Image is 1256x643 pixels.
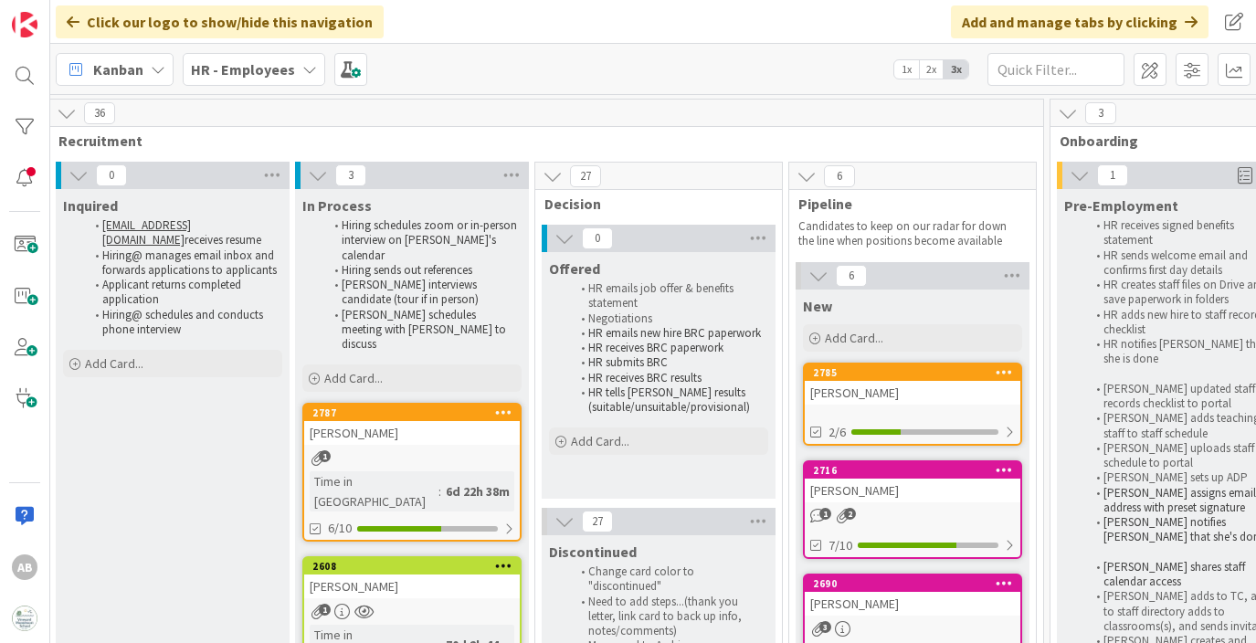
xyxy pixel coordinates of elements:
[342,307,509,353] span: [PERSON_NAME] schedules meeting with [PERSON_NAME] to discuss
[312,560,520,573] div: 2608
[312,406,520,419] div: 2787
[844,508,856,520] span: 2
[825,330,883,346] span: Add Card...
[438,481,441,501] span: :
[319,450,331,462] span: 1
[798,219,1014,249] p: Candidates to keep on our radar for down the line when positions become available
[324,370,383,386] span: Add Card...
[813,577,1020,590] div: 2690
[805,462,1020,502] div: 2716[PERSON_NAME]
[302,196,372,215] span: In Process
[304,558,520,598] div: 2608[PERSON_NAME]
[1097,164,1128,186] span: 1
[805,364,1020,405] div: 2785[PERSON_NAME]
[819,508,831,520] span: 1
[549,543,637,561] span: Discontinued
[588,385,750,415] span: HR tells [PERSON_NAME] results (suitable/unsuitable/provisional)
[319,604,331,616] span: 1
[1085,102,1116,124] span: 3
[805,479,1020,502] div: [PERSON_NAME]
[571,281,765,311] li: HR emails job offer & benefits statement
[102,307,266,337] span: Hiring@ schedules and conducts phone interview
[836,265,867,287] span: 6
[805,381,1020,405] div: [PERSON_NAME]
[310,471,438,511] div: Time in [GEOGRAPHIC_DATA]
[342,262,472,278] span: Hiring sends out references
[191,60,295,79] b: HR - Employees
[12,554,37,580] div: AB
[304,574,520,598] div: [PERSON_NAME]
[894,60,919,79] span: 1x
[335,164,366,186] span: 3
[304,421,520,445] div: [PERSON_NAME]
[798,195,1013,213] span: Pipeline
[813,464,1020,477] div: 2716
[588,325,761,341] span: HR emails new hire BRC paperwork
[803,297,832,315] span: New
[803,460,1022,559] a: 2716[PERSON_NAME]7/10
[805,592,1020,616] div: [PERSON_NAME]
[987,53,1124,86] input: Quick Filter...
[544,195,759,213] span: Decision
[813,366,1020,379] div: 2785
[570,165,601,187] span: 27
[304,558,520,574] div: 2608
[824,165,855,187] span: 6
[304,405,520,445] div: 2787[PERSON_NAME]
[12,606,37,631] img: avatar
[185,232,261,248] span: receives resume
[919,60,944,79] span: 2x
[803,363,1022,446] a: 2785[PERSON_NAME]2/6
[1064,196,1178,215] span: Pre-Employment
[342,217,520,263] span: Hiring schedules zoom or in-person interview on [PERSON_NAME]'s calendar
[805,575,1020,592] div: 2690
[805,462,1020,479] div: 2716
[805,364,1020,381] div: 2785
[1103,559,1248,589] span: [PERSON_NAME] shares staff calendar access
[571,595,765,639] li: Need to add steps...(thank you letter, link card to back up info, notes/comments)
[571,564,765,595] li: Change card color to "discontinued"
[342,277,480,307] span: [PERSON_NAME] interviews candidate (tour if in person)
[441,481,514,501] div: 6d 22h 38m
[571,311,765,326] li: Negotiations
[63,196,118,215] span: Inquired
[96,164,127,186] span: 0
[102,277,244,307] span: Applicant returns completed application
[56,5,384,38] div: Click our logo to show/hide this navigation
[819,621,831,633] span: 3
[84,102,115,124] span: 36
[549,259,600,278] span: Offered
[93,58,143,80] span: Kanban
[588,340,723,355] span: HR receives BRC paperwork
[58,132,1020,150] span: Recruitment
[85,355,143,372] span: Add Card...
[302,403,522,542] a: 2787[PERSON_NAME]Time in [GEOGRAPHIC_DATA]:6d 22h 38m6/10
[944,60,968,79] span: 3x
[951,5,1209,38] div: Add and manage tabs by clicking
[328,519,352,538] span: 6/10
[805,575,1020,616] div: 2690[PERSON_NAME]
[102,217,191,248] a: [EMAIL_ADDRESS][DOMAIN_NAME]
[12,12,37,37] img: Visit kanbanzone.com
[588,370,702,385] span: HR receives BRC results
[571,433,629,449] span: Add Card...
[588,354,668,370] span: HR submits BRC
[304,405,520,421] div: 2787
[829,536,852,555] span: 7/10
[582,227,613,249] span: 0
[102,248,277,278] span: Hiring@ manages email inbox and forwards applications to applicants
[582,511,613,532] span: 27
[829,423,846,442] span: 2/6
